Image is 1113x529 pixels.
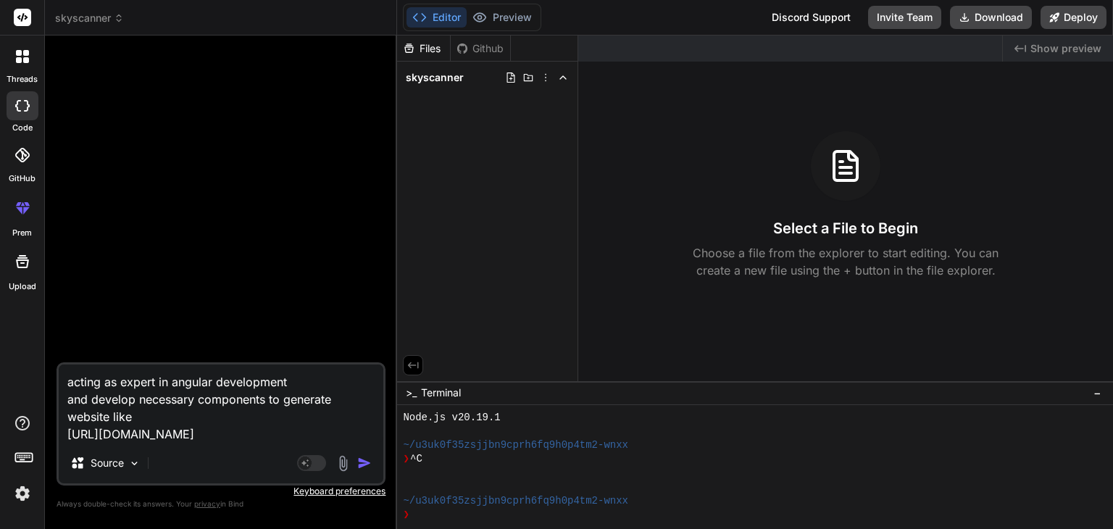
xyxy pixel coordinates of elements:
[91,456,124,470] p: Source
[1093,386,1101,400] span: −
[868,6,941,29] button: Invite Team
[950,6,1032,29] button: Download
[1030,41,1101,56] span: Show preview
[1041,6,1106,29] button: Deploy
[59,365,383,443] textarea: acting as expert in angular development and develop necessary components to generate website like...
[421,386,461,400] span: Terminal
[763,6,859,29] div: Discord Support
[403,438,628,452] span: ~/u3uk0f35zsjjbn9cprh6fq9h0p4tm2-wnxx
[335,455,351,472] img: attachment
[467,7,538,28] button: Preview
[1091,381,1104,404] button: −
[683,244,1008,279] p: Choose a file from the explorer to start editing. You can create a new file using the + button in...
[9,280,36,293] label: Upload
[403,494,628,508] span: ~/u3uk0f35zsjjbn9cprh6fq9h0p4tm2-wnxx
[194,499,220,508] span: privacy
[407,7,467,28] button: Editor
[406,386,417,400] span: >_
[403,452,410,466] span: ❯
[55,11,124,25] span: skyscanner
[357,456,372,470] img: icon
[57,486,385,497] p: Keyboard preferences
[12,227,32,239] label: prem
[7,73,38,86] label: threads
[410,452,422,466] span: ^C
[403,508,410,522] span: ❯
[406,70,464,85] span: skyscanner
[403,411,500,425] span: Node.js v20.19.1
[57,497,385,511] p: Always double-check its answers. Your in Bind
[397,41,450,56] div: Files
[10,481,35,506] img: settings
[773,218,918,238] h3: Select a File to Begin
[128,457,141,470] img: Pick Models
[451,41,510,56] div: Github
[9,172,36,185] label: GitHub
[12,122,33,134] label: code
